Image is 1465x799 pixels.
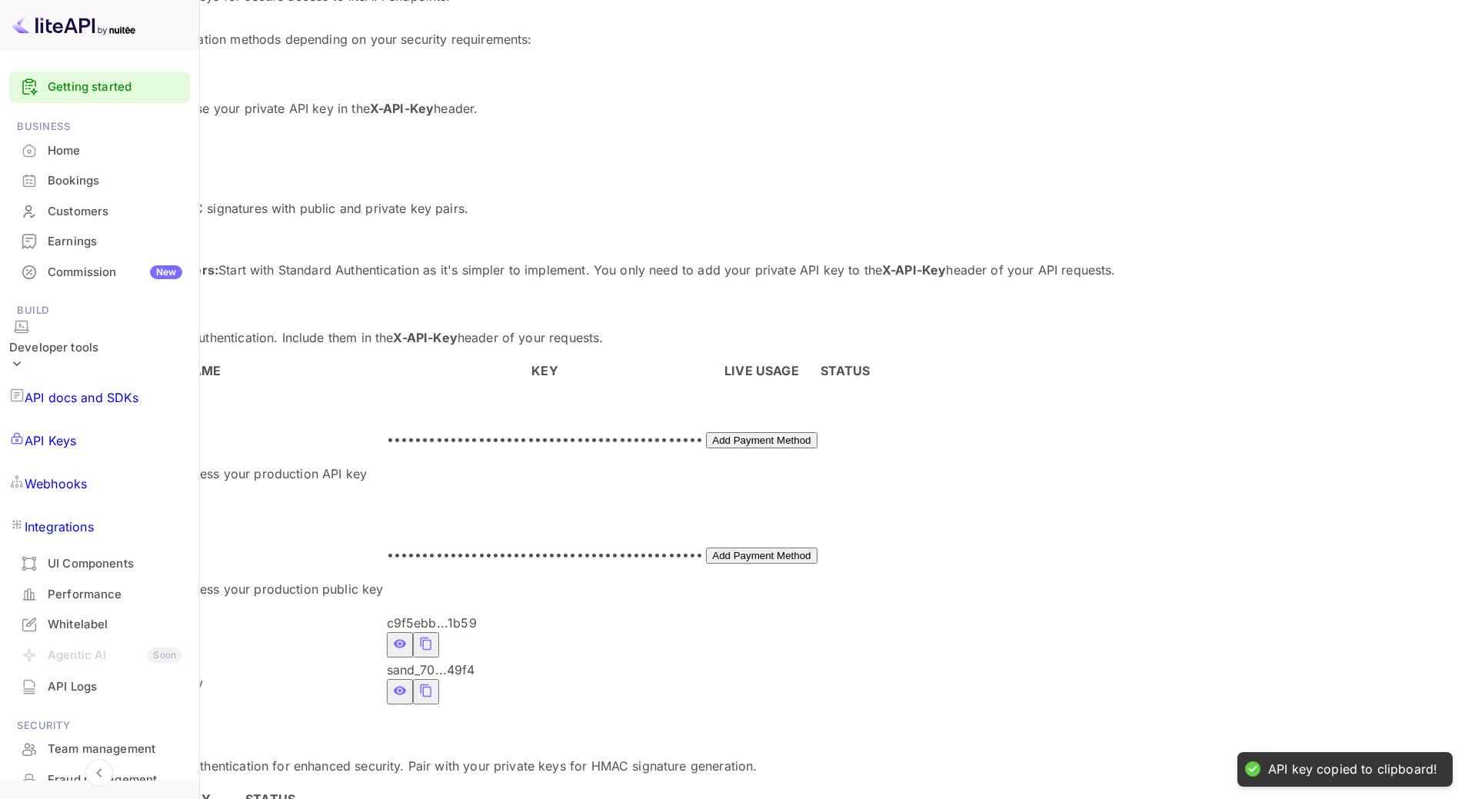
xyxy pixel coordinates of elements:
a: Earnings [9,227,190,255]
h6: Production – Public Key [21,518,384,530]
a: UI Components [9,549,190,578]
strong: X-API-Key [370,101,434,116]
a: Add Payment Method [706,547,817,562]
div: Customers [9,197,190,227]
th: STATUS [820,361,871,381]
a: Performance [9,580,190,608]
div: Customers [48,203,182,221]
table: private api keys table [18,359,872,707]
a: Bookings [9,166,190,195]
div: Getting started [9,72,190,103]
h6: Production Key [21,402,384,414]
a: Integrations [9,505,190,548]
div: Developer tools [9,339,98,357]
div: Home [48,142,182,160]
a: CommissionNew [9,258,190,286]
div: Fraud management [48,771,182,789]
h6: 🔒 Secure Authentication [18,168,1447,180]
div: New [150,265,182,279]
th: NAME [20,361,385,381]
a: Fraud management [9,765,190,794]
div: Team management [48,741,182,758]
a: Add Payment Method [706,431,817,447]
a: Team management [9,734,190,763]
h5: Private API Keys [18,296,1447,311]
a: API Logs [9,672,190,701]
p: Use these keys for Standard Authentication. Include them in the header of your requests. [18,328,1447,347]
th: KEY [386,361,704,381]
p: Enhanced security using HMAC signatures with public and private key pairs. [18,199,1447,218]
img: LiteAPI logo [12,12,135,37]
div: Whitelabel [9,610,190,640]
p: ••••••••••••••••••••••••••••••••••••••••••••• [387,430,704,448]
a: API Keys [9,419,190,462]
p: ••••••••••••••••••••••••••••••••••••••••••••• [387,545,704,564]
button: Add Payment Method [706,432,817,448]
p: API Keys [25,431,76,450]
a: Home [9,136,190,165]
div: Bookings [48,172,182,190]
a: Whitelabel [9,610,190,638]
h6: 📋 Standard Authentication [18,68,1447,80]
div: Developer tools [9,319,98,377]
span: Security [9,717,190,734]
span: Business [9,118,190,135]
div: API Logs [9,672,190,702]
p: Use these keys with Secure Authentication for enhanced security. Pair with your private keys for ... [18,757,1447,775]
strong: X-API-Key [393,330,457,345]
button: Add Payment Method [706,548,817,564]
p: Simple and straightforward. Use your private API key in the header. [18,99,1447,118]
a: Webhooks [9,462,190,505]
div: Not enabled [21,434,384,452]
span: c9f5ebb...1b59 [387,615,477,631]
p: 💡 Start with Standard Authentication as it's simpler to implement. You only need to add your priv... [18,261,1447,279]
a: Getting started [48,78,182,96]
div: Whitelabel [48,616,182,634]
h5: Public API Keys [18,724,1447,740]
div: Commission [48,264,182,281]
div: API Logs [48,678,182,696]
p: API docs and SDKs [25,388,139,407]
p: Webhooks [25,474,87,493]
p: Add a payment method to access your production API key [21,464,384,483]
div: Home [9,136,190,166]
div: Team management [9,734,190,764]
a: API docs and SDKs [9,376,190,419]
div: Performance [48,586,182,604]
p: LiteAPI supports two authentication methods depending on your security requirements: [18,30,1447,48]
div: Fraud management [9,765,190,795]
div: Earnings [9,227,190,257]
p: Add a payment method to access your production public key [21,580,384,598]
div: Bookings [9,166,190,196]
div: API key copied to clipboard! [1268,761,1437,777]
div: Performance [9,580,190,610]
button: Collapse navigation [85,759,113,787]
p: Integrations [25,518,94,536]
span: Build [9,302,190,319]
th: LIVE USAGE [705,361,817,381]
span: sand_70...49f4 [387,662,474,677]
div: UI Components [48,555,182,573]
div: Not enabled [21,549,384,568]
strong: X-API-Key [882,262,946,278]
a: Customers [9,197,190,225]
div: UI Components [9,549,190,579]
div: CommissionNew [9,258,190,288]
div: Earnings [48,233,182,251]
